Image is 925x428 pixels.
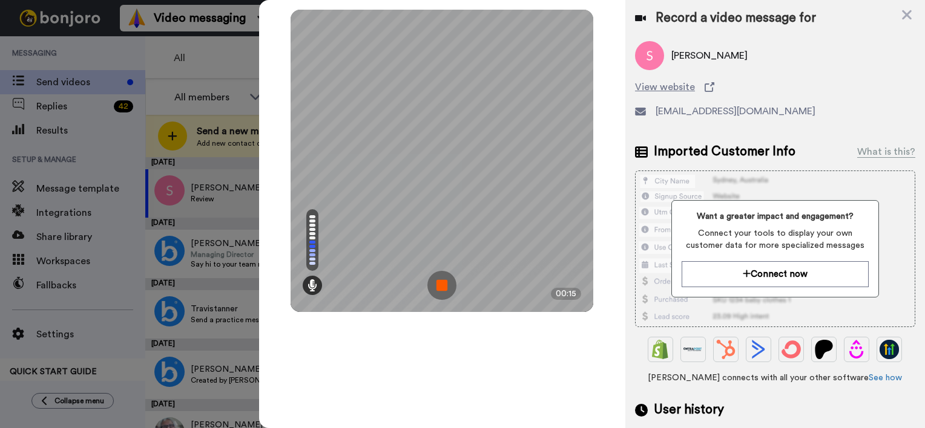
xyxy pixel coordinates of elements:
div: What is this? [857,144,915,159]
img: ActiveCampaign [749,340,768,359]
span: View website [635,80,695,94]
a: View website [635,80,915,94]
img: GoHighLevel [880,340,899,359]
img: Shopify [651,340,670,359]
span: [EMAIL_ADDRESS][DOMAIN_NAME] [656,104,815,118]
img: ic_record_stop.svg [427,271,456,300]
span: Imported Customer Info [654,143,795,161]
img: ConvertKit [782,340,801,359]
span: Want a greater impact and engagement? [682,210,869,222]
span: [PERSON_NAME] connects with all your other software [635,372,915,384]
div: 00:15 [551,288,581,300]
img: Drip [847,340,866,359]
a: See how [869,374,902,382]
img: Ontraport [683,340,703,359]
img: Hubspot [716,340,736,359]
img: Patreon [814,340,834,359]
span: User history [654,401,724,419]
span: Connect your tools to display your own customer data for more specialized messages [682,227,869,251]
button: Connect now [682,261,869,287]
